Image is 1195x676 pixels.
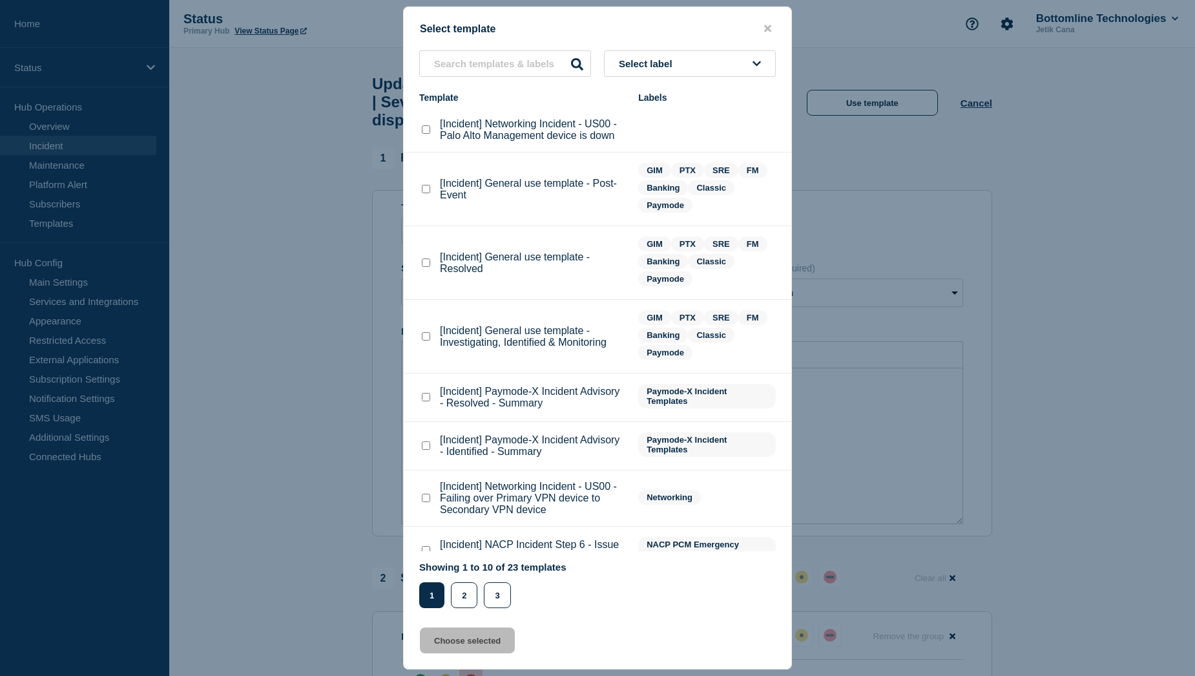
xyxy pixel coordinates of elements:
span: PTX [671,310,704,325]
input: Search templates & labels [419,50,591,77]
p: [Incident] General use template - Resolved [440,251,625,275]
span: GIM [638,237,671,251]
input: [Incident] NACP Incident Step 6 - Issue Resolved & Closed checkbox [422,546,430,555]
span: Paymode-X Incident Templates [638,432,776,457]
p: [Incident] NACP Incident Step 6 - Issue Resolved & Closed [440,539,625,562]
span: Banking [638,328,688,343]
input: [Incident] Networking Incident - US00 - Palo Alto Management device is down checkbox [422,125,430,134]
span: Banking [638,180,688,195]
p: [Incident] General use template - Investigating, Identified & Monitoring [440,325,625,348]
span: SRE [704,237,738,251]
button: close button [760,23,775,35]
span: Paymode [638,271,692,286]
button: 3 [484,582,510,608]
p: [Incident] Networking Incident - US00 - Failing over Primary VPN device to Secondary VPN device [440,481,625,516]
button: 2 [451,582,477,608]
input: [Incident] General use template - Resolved checkbox [422,259,430,267]
span: SRE [704,310,738,325]
div: Template [419,92,625,103]
div: Labels [638,92,776,103]
button: Select label [604,50,776,77]
input: [Incident] Networking Incident - US00 - Failing over Primary VPN device to Secondary VPN device c... [422,494,430,502]
button: Choose selected [420,628,515,653]
span: Classic [688,254,734,269]
span: Paymode-X Incident Templates [638,384,776,408]
input: [Incident] Paymode-X Incident Advisory - Resolved - Summary checkbox [422,393,430,401]
span: FM [738,237,767,251]
input: [Incident] Paymode-X Incident Advisory - Identified - Summary checkbox [422,441,430,450]
span: PTX [671,163,704,178]
p: [Incident] Networking Incident - US00 - Palo Alto Management device is down [440,118,625,142]
div: Select template [404,23,791,35]
p: [Incident] Paymode-X Incident Advisory - Resolved - Summary [440,386,625,409]
button: 1 [419,582,444,608]
span: Paymode [638,345,692,360]
p: [Incident] Paymode-X Incident Advisory - Identified - Summary [440,434,625,458]
input: [Incident] General use template - Post-Event checkbox [422,185,430,193]
span: FM [738,163,767,178]
span: Classic [688,328,734,343]
p: [Incident] General use template - Post-Event [440,178,625,201]
span: Networking [638,490,701,505]
span: Paymode [638,198,692,213]
span: SRE [704,163,738,178]
span: Classic [688,180,734,195]
span: NACP PCM Emergency Notification [638,537,776,562]
p: Showing 1 to 10 of 23 templates [419,562,566,573]
span: Select label [619,58,678,69]
input: [Incident] General use template - Investigating, Identified & Monitoring checkbox [422,332,430,341]
span: GIM [638,310,671,325]
span: GIM [638,163,671,178]
span: Banking [638,254,688,269]
span: FM [738,310,767,325]
span: PTX [671,237,704,251]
